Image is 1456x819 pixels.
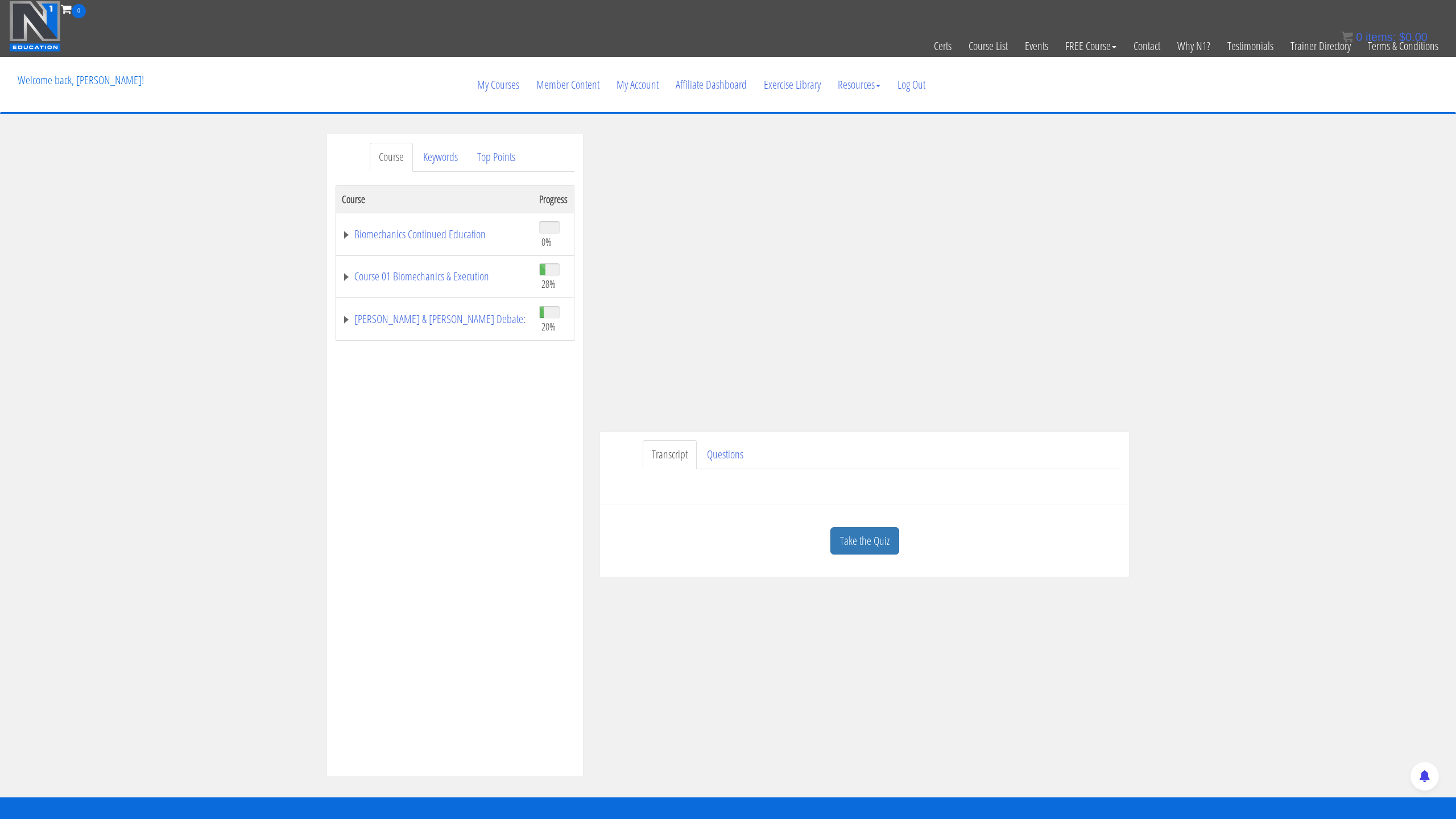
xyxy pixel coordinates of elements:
[528,57,608,112] a: Member Content
[469,57,528,112] a: My Courses
[1359,18,1447,74] a: Terms & Conditions
[1016,18,1057,74] a: Events
[829,57,889,112] a: Resources
[342,229,528,240] a: Biomechanics Continued Education
[541,235,552,248] span: 0%
[889,57,934,112] a: Log Out
[1399,31,1428,43] bdi: 0.00
[336,185,534,213] th: Course
[1282,18,1359,74] a: Trainer Directory
[370,143,413,172] a: Course
[61,1,86,16] a: 0
[533,185,574,213] th: Progress
[960,18,1016,74] a: Course List
[1169,18,1219,74] a: Why N1?
[541,320,556,333] span: 20%
[9,57,152,103] p: Welcome back, [PERSON_NAME]!
[1342,31,1428,43] a: 0 items: $0.00
[1342,31,1353,43] img: icon11.png
[1219,18,1282,74] a: Testimonials
[1057,18,1125,74] a: FREE Course
[72,4,86,18] span: 0
[1356,31,1362,43] span: 0
[830,527,899,555] a: Take the Quiz
[9,1,61,52] img: n1-education
[925,18,960,74] a: Certs
[698,440,752,469] a: Questions
[643,440,697,469] a: Transcript
[1366,31,1396,43] span: items:
[541,278,556,290] span: 28%
[1125,18,1169,74] a: Contact
[667,57,755,112] a: Affiliate Dashboard
[414,143,467,172] a: Keywords
[342,271,528,282] a: Course 01 Biomechanics & Execution
[1399,31,1405,43] span: $
[608,57,667,112] a: My Account
[468,143,524,172] a: Top Points
[342,313,528,325] a: [PERSON_NAME] & [PERSON_NAME] Debate:
[755,57,829,112] a: Exercise Library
